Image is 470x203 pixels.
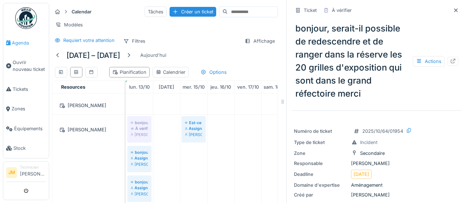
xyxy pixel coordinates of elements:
[332,7,352,14] div: À vérifier
[294,191,348,198] div: Créé par
[12,39,46,46] span: Agenda
[156,69,185,76] div: Calendrier
[14,125,46,132] span: Équipements
[360,139,377,146] div: Incident
[12,105,46,112] span: Zones
[137,50,169,60] div: Aujourd'hui
[131,149,148,155] div: bonjour,serait-il possible de remonté dans la salle polyvalente les 6 praticables qui sont dans l...
[294,160,348,167] div: Responsable
[20,165,46,170] div: Technicien
[6,167,17,178] li: JM
[67,51,120,60] h5: [DATE] – [DATE]
[145,7,167,17] div: Tâches
[127,82,151,92] a: 13 octobre 2025
[52,20,86,30] div: Modèles
[294,191,460,198] div: [PERSON_NAME]
[294,150,348,157] div: Zone
[13,145,46,152] span: Stock
[185,120,202,126] div: Est-ce possible de refaire le marquage des rangs dans la cour 2-3? Les anciens marquages sont pre...
[131,126,148,131] div: À vérifier
[170,7,216,17] div: Créer un ticket
[292,19,461,103] div: bonjour, serait-il possible de redescendre et de ranger dans la réserve les 20 grilles d'expositi...
[197,67,230,77] div: Options
[15,7,37,29] img: Badge_color-CXgf-gQk.svg
[294,171,348,178] div: Deadline
[294,182,348,189] div: Domaine d'expertise
[3,119,49,139] a: Équipements
[354,171,369,178] div: [DATE]
[131,161,148,167] div: [PERSON_NAME]
[131,185,148,191] div: Assigné
[3,79,49,99] a: Tickets
[262,82,288,92] a: 18 octobre 2025
[69,8,94,15] strong: Calendar
[6,165,46,182] a: JM Technicien[PERSON_NAME]
[235,82,261,92] a: 17 octobre 2025
[131,155,148,161] div: Assigné
[61,84,85,90] span: Resources
[131,179,148,185] div: bonjour,serait-il possible de réparé la partie assise d'un banc de pic-nic prés du bungalow dans ...
[185,132,202,138] div: [PERSON_NAME]
[57,101,120,110] div: [PERSON_NAME]
[181,82,206,92] a: 15 octobre 2025
[20,165,46,180] li: [PERSON_NAME]
[413,56,445,67] div: Actions
[362,128,403,135] div: 2025/10/64/01954
[294,160,460,167] div: [PERSON_NAME]
[120,36,149,46] div: Filtres
[3,99,49,119] a: Zones
[131,191,148,197] div: [PERSON_NAME]
[131,120,148,126] div: bonjour, serait-il possible de redescendre et de ranger dans la réserve les 20 grilles d'expositi...
[242,36,278,46] div: Affichage
[131,132,148,138] div: [PERSON_NAME]
[13,59,46,73] span: Ouvrir nouveau ticket
[63,37,115,44] div: Requiert votre attention
[13,86,46,93] span: Tickets
[3,139,49,158] a: Stock
[57,125,120,134] div: [PERSON_NAME]
[3,33,49,53] a: Agenda
[112,69,146,76] div: Planification
[3,53,49,80] a: Ouvrir nouveau ticket
[294,139,348,146] div: Type de ticket
[304,7,317,14] div: Ticket
[209,82,233,92] a: 16 octobre 2025
[185,126,202,131] div: Assigné
[360,150,385,157] div: Secondaire
[294,128,348,135] div: Numéro de ticket
[157,82,176,92] a: 14 octobre 2025
[294,182,460,189] div: Aménagement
